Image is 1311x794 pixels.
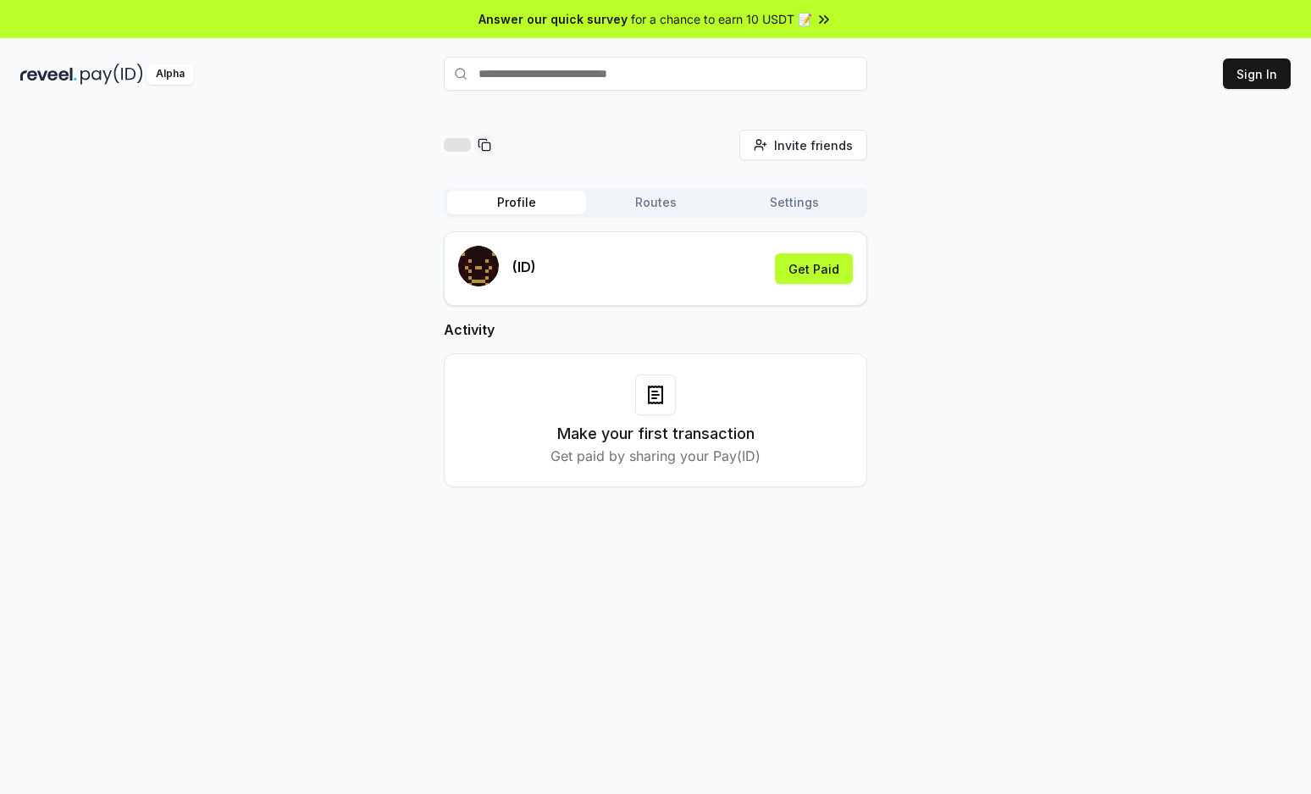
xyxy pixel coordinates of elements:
[739,130,867,160] button: Invite friends
[512,257,536,277] p: (ID)
[774,136,853,154] span: Invite friends
[1223,58,1291,89] button: Sign In
[80,64,143,85] img: pay_id
[586,191,725,214] button: Routes
[775,253,853,284] button: Get Paid
[631,10,812,28] span: for a chance to earn 10 USDT 📝
[447,191,586,214] button: Profile
[557,422,755,446] h3: Make your first transaction
[550,446,761,466] p: Get paid by sharing your Pay(ID)
[20,64,77,85] img: reveel_dark
[444,319,867,340] h2: Activity
[478,10,628,28] span: Answer our quick survey
[147,64,194,85] div: Alpha
[725,191,864,214] button: Settings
